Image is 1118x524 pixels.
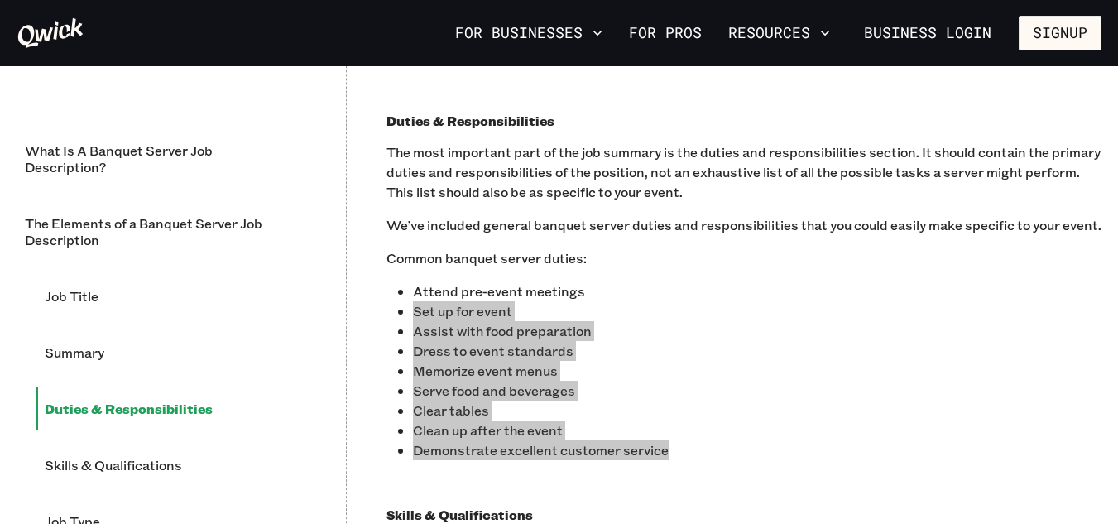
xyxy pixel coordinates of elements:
p: ‍ [386,79,1101,99]
li: The Elements of a Banquet Server Job Description [17,202,306,262]
button: Signup [1019,16,1101,50]
p: Demonstrate excellent customer service [413,440,1101,460]
li: What Is A Banquet Server Job Description? [17,129,306,189]
h3: Duties & Responsibilities [386,113,1101,129]
p: ‍ [386,474,1101,493]
li: Duties & Responsibilities [36,387,306,430]
p: Serve food and beverages [413,381,1101,401]
p: Clean up after the event [413,421,1101,440]
button: For Businesses [449,19,609,47]
p: Set up for event [413,301,1101,321]
a: Business Login [850,16,1005,50]
p: We’ve included general banquet server duties and responsibilities that you could easily make spec... [386,215,1101,235]
p: Memorize event menus [413,361,1101,381]
p: Dress to event standards [413,341,1101,361]
a: For Pros [622,19,708,47]
li: Skills & Qualifications [36,444,306,487]
p: Attend pre-event meetings [413,281,1101,301]
p: Assist with food preparation [413,321,1101,341]
li: Job Title [36,275,306,318]
h3: Skills & Qualifications [386,507,1101,523]
p: Common banquet server duties:‍ [386,248,1101,268]
li: Summary [36,331,306,374]
p: The most important part of the job summary is the duties and responsibilities section. It should ... [386,142,1101,202]
p: Clear tables [413,401,1101,421]
button: Resources [722,19,837,47]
